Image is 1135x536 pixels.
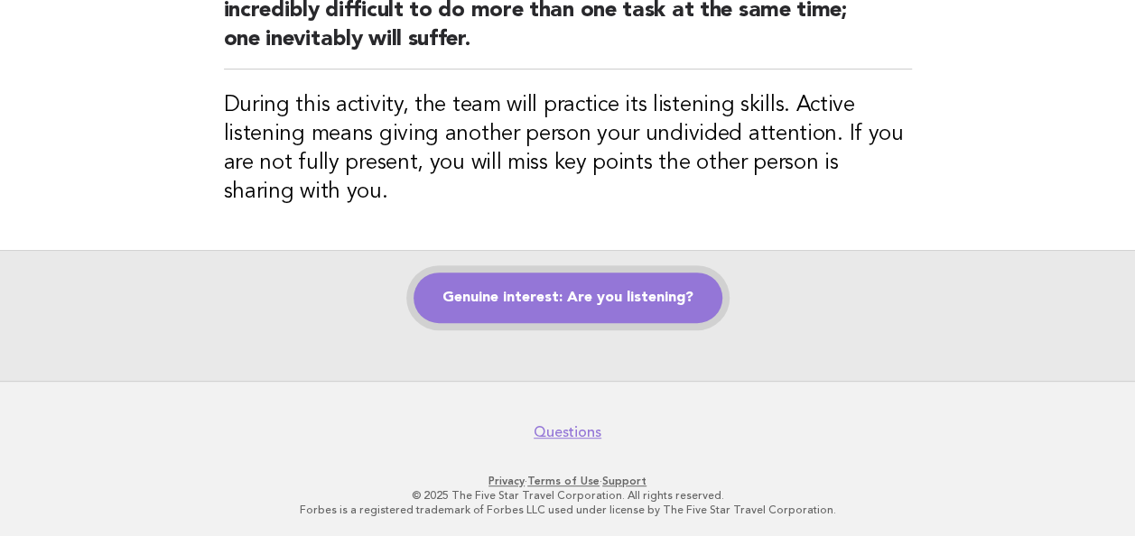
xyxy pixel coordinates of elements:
a: Terms of Use [527,475,600,487]
p: Forbes is a registered trademark of Forbes LLC used under license by The Five Star Travel Corpora... [25,503,1110,517]
a: Genuine interest: Are you listening? [414,273,722,323]
h3: During this activity, the team will practice its listening skills. Active listening means giving ... [224,91,912,207]
a: Support [602,475,647,487]
p: · · [25,474,1110,488]
a: Privacy [488,475,525,487]
a: Questions [534,423,601,441]
p: © 2025 The Five Star Travel Corporation. All rights reserved. [25,488,1110,503]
